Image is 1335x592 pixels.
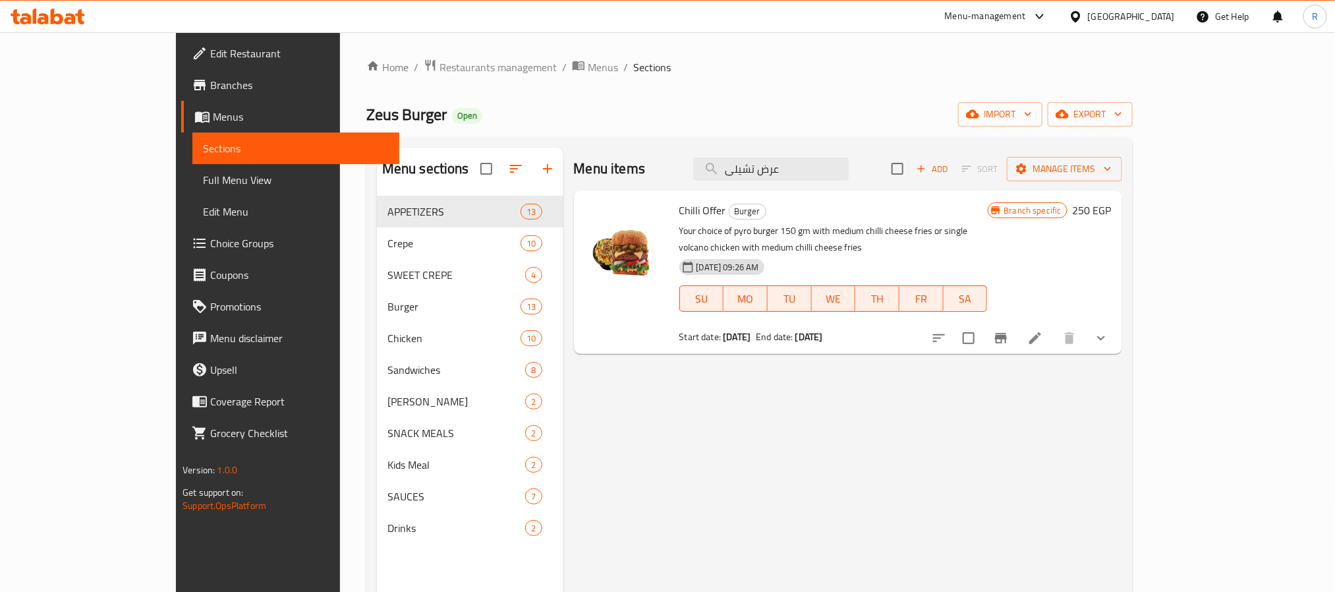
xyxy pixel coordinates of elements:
[377,196,563,227] div: APPETIZERS13
[452,110,482,121] span: Open
[181,291,399,322] a: Promotions
[440,59,557,75] span: Restaurants management
[679,328,722,345] span: Start date:
[387,204,521,220] span: APPETIZERS
[210,267,388,283] span: Coupons
[679,200,726,220] span: Chilli Offer
[1027,330,1043,346] a: Edit menu item
[1017,161,1112,177] span: Manage items
[574,159,646,179] h2: Menu items
[623,59,628,75] li: /
[526,364,541,376] span: 8
[387,362,526,378] span: Sandwiches
[387,299,521,314] div: Burger
[210,235,388,251] span: Choice Groups
[387,488,526,504] span: SAUCES
[1073,201,1112,220] h6: 250 EGP
[723,328,751,345] b: [DATE]
[387,425,526,441] span: SNACK MEALS
[532,153,563,185] button: Add section
[855,285,899,312] button: TH
[452,108,482,124] div: Open
[181,69,399,101] a: Branches
[923,322,955,354] button: sort-choices
[181,322,399,354] a: Menu disclaimer
[387,457,526,473] span: Kids Meal
[985,322,1017,354] button: Branch-specific-item
[768,285,812,312] button: TU
[181,101,399,133] a: Menus
[679,223,988,256] p: Your choice of pyro burger 150 gm with medium chilli cheese fries or single volcano chicken with ...
[181,227,399,259] a: Choice Groups
[500,153,532,185] span: Sort sections
[525,267,542,283] div: items
[387,267,526,283] div: SWEET CREPE
[1088,9,1175,24] div: [GEOGRAPHIC_DATA]
[387,394,526,409] div: RIZZO
[183,484,243,501] span: Get support on:
[181,386,399,417] a: Coverage Report
[861,289,894,309] span: TH
[181,417,399,449] a: Grocery Checklist
[472,155,500,183] span: Select all sections
[685,289,719,309] span: SU
[1007,157,1122,181] button: Manage items
[945,9,1026,24] div: Menu-management
[693,158,849,181] input: search
[217,461,238,479] span: 1.0.0
[181,259,399,291] a: Coupons
[1048,102,1133,127] button: export
[588,59,618,75] span: Menus
[679,285,724,312] button: SU
[817,289,851,309] span: WE
[633,59,671,75] span: Sections
[183,461,215,479] span: Version:
[949,289,982,309] span: SA
[521,330,542,346] div: items
[1054,322,1085,354] button: delete
[377,191,563,549] nav: Menu sections
[756,328,793,345] span: End date:
[729,289,762,309] span: MO
[377,322,563,354] div: Chicken10
[525,425,542,441] div: items
[899,285,944,312] button: FR
[387,235,521,251] span: Crepe
[210,330,388,346] span: Menu disclaimer
[382,159,469,179] h2: Menu sections
[691,261,764,274] span: [DATE] 09:26 AM
[773,289,807,309] span: TU
[192,164,399,196] a: Full Menu View
[183,497,266,514] a: Support.OpsPlatform
[377,291,563,322] div: Burger13
[377,481,563,512] div: SAUCES7
[203,140,388,156] span: Sections
[414,59,418,75] li: /
[210,299,388,314] span: Promotions
[377,449,563,481] div: Kids Meal2
[387,330,521,346] span: Chicken
[572,59,618,76] a: Menus
[724,285,768,312] button: MO
[377,417,563,449] div: SNACK MEALS2
[958,102,1042,127] button: import
[387,520,526,536] span: Drinks
[911,159,953,179] button: Add
[521,299,542,314] div: items
[366,59,1133,76] nav: breadcrumb
[521,301,541,313] span: 13
[387,394,526,409] span: [PERSON_NAME]
[999,204,1067,217] span: Branch specific
[181,38,399,69] a: Edit Restaurant
[210,77,388,93] span: Branches
[203,204,388,220] span: Edit Menu
[377,386,563,417] div: [PERSON_NAME]2
[377,512,563,544] div: Drinks2
[192,196,399,227] a: Edit Menu
[377,227,563,259] div: Crepe10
